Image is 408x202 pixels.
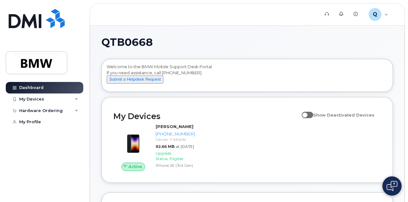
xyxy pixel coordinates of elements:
div: Carrier: T-Mobile [156,137,195,142]
span: 92.66 MB [156,144,175,149]
span: Show Deactivated Devices [313,112,374,117]
input: Show Deactivated Devices [302,109,307,114]
span: at [DATE] [176,144,194,149]
div: [PHONE_NUMBER] [156,131,195,137]
span: Eligible [170,156,183,161]
button: Submit a Helpdesk Request [107,76,163,84]
img: image20231002-3703462-1angbar.jpeg [118,127,148,156]
img: Open chat [387,181,397,191]
span: QTB0668 [102,37,153,47]
div: Welcome to the BMW Mobile Support Desk Portal If you need assistance, call [PHONE_NUMBER]. [107,64,388,89]
h2: My Devices [113,111,298,121]
a: Active[PERSON_NAME][PHONE_NUMBER]Carrier: T-Mobile92.66 MBat [DATE]Upgrade Status:EligibleiPhone ... [113,124,198,171]
a: Submit a Helpdesk Request [107,77,163,82]
span: Upgrade Status: [156,151,171,161]
div: iPhone SE (3rd Gen) [156,163,195,168]
strong: [PERSON_NAME] [156,124,193,129]
span: Active [128,164,142,170]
